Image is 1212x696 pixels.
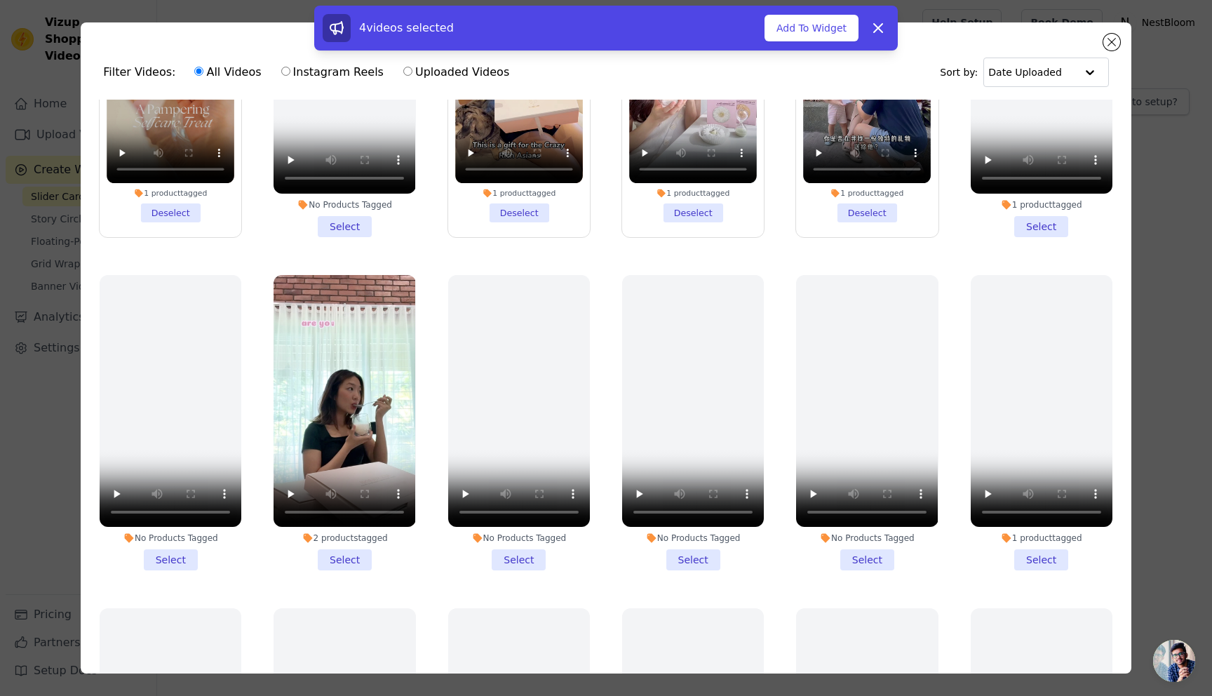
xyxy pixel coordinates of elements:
[274,199,415,210] div: No Products Tagged
[629,188,757,198] div: 1 product tagged
[448,533,590,544] div: No Products Tagged
[940,58,1109,87] div: Sort by:
[403,63,510,81] label: Uploaded Videos
[1153,640,1195,682] a: Open chat
[281,63,384,81] label: Instagram Reels
[971,199,1112,210] div: 1 product tagged
[971,533,1112,544] div: 1 product tagged
[803,188,931,198] div: 1 product tagged
[765,15,858,41] button: Add To Widget
[796,533,938,544] div: No Products Tagged
[194,63,262,81] label: All Videos
[455,188,583,198] div: 1 product tagged
[274,533,415,544] div: 2 products tagged
[622,533,764,544] div: No Products Tagged
[359,21,454,34] span: 4 videos selected
[103,56,517,88] div: Filter Videos:
[107,188,234,198] div: 1 product tagged
[100,533,241,544] div: No Products Tagged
